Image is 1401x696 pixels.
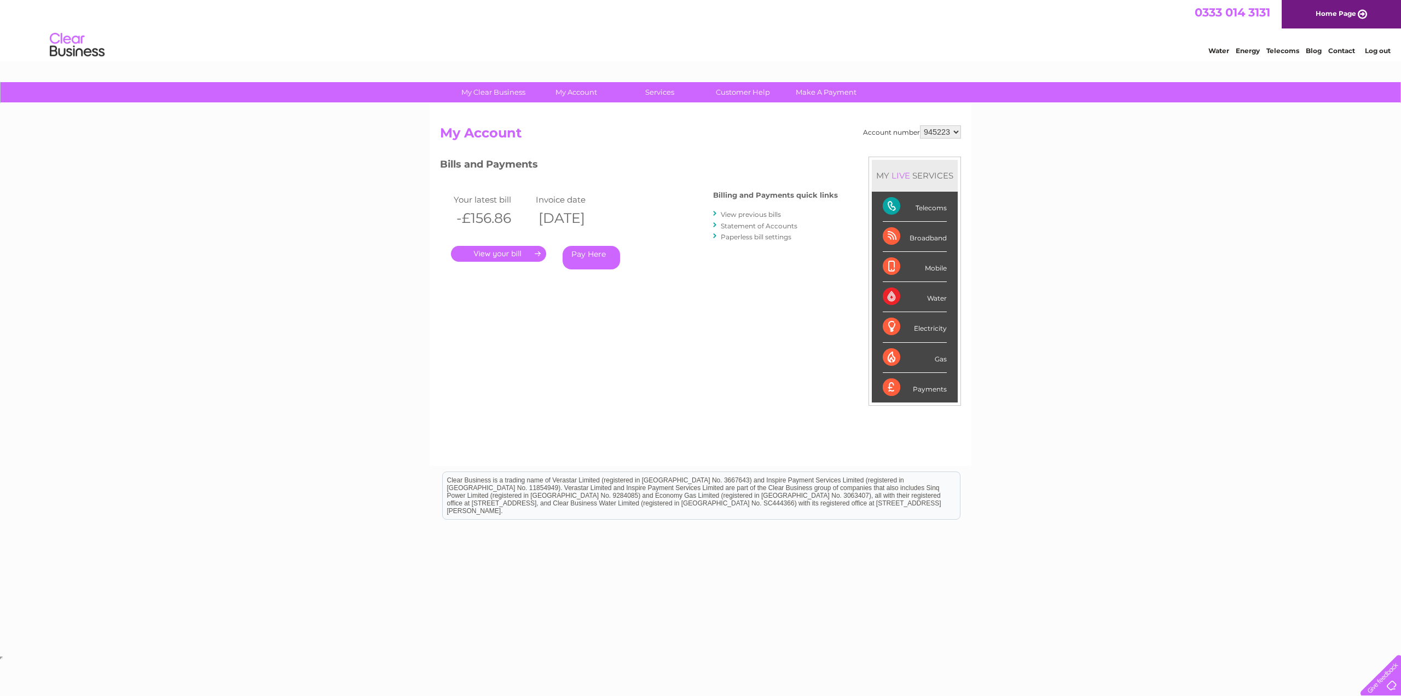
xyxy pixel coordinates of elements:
[883,373,947,402] div: Payments
[533,192,615,207] td: Invoice date
[883,282,947,312] div: Water
[443,6,960,53] div: Clear Business is a trading name of Verastar Limited (registered in [GEOGRAPHIC_DATA] No. 3667643...
[721,222,797,230] a: Statement of Accounts
[531,82,622,102] a: My Account
[883,222,947,252] div: Broadband
[615,82,705,102] a: Services
[721,210,781,218] a: View previous bills
[883,343,947,373] div: Gas
[863,125,961,139] div: Account number
[889,170,912,181] div: LIVE
[440,157,838,176] h3: Bills and Payments
[872,160,958,191] div: MY SERVICES
[713,191,838,199] h4: Billing and Payments quick links
[1208,47,1229,55] a: Water
[883,252,947,282] div: Mobile
[1266,47,1299,55] a: Telecoms
[781,82,871,102] a: Make A Payment
[448,82,539,102] a: My Clear Business
[49,28,105,62] img: logo.png
[451,192,533,207] td: Your latest bill
[533,207,615,229] th: [DATE]
[1195,5,1270,19] a: 0333 014 3131
[721,233,791,241] a: Paperless bill settings
[883,312,947,342] div: Electricity
[883,192,947,222] div: Telecoms
[698,82,788,102] a: Customer Help
[1328,47,1355,55] a: Contact
[1365,47,1391,55] a: Log out
[1306,47,1322,55] a: Blog
[563,246,620,269] a: Pay Here
[440,125,961,146] h2: My Account
[451,207,533,229] th: -£156.86
[451,246,546,262] a: .
[1236,47,1260,55] a: Energy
